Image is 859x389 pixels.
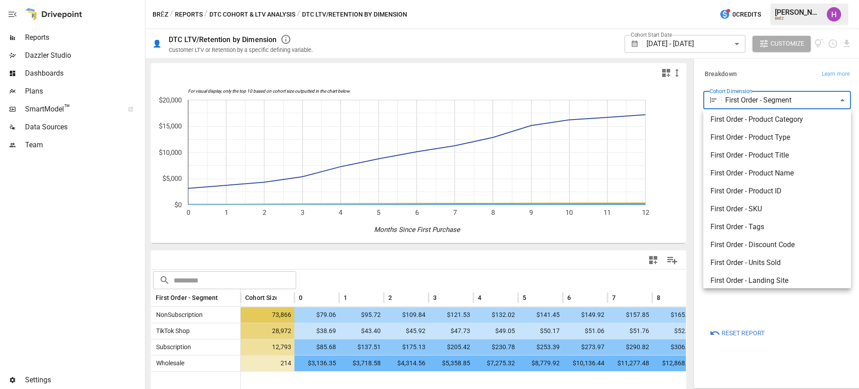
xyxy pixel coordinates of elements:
span: First Order - Landing Site [710,275,844,286]
span: First Order - Units Sold [710,257,844,268]
span: First Order - Product Category [710,114,844,125]
span: First Order - Product Title [710,150,844,161]
span: First Order - SKU [710,204,844,214]
span: First Order - Product Name [710,168,844,179]
span: First Order - Discount Code [710,239,844,250]
span: First Order - Product Type [710,132,844,143]
span: First Order - Tags [710,222,844,232]
span: First Order - Product ID [710,186,844,197]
